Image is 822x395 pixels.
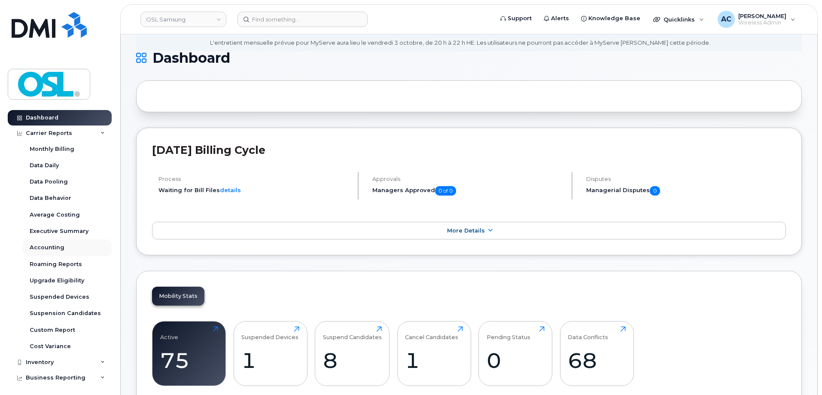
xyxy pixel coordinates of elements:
span: Knowledge Base [588,14,640,23]
a: Support [494,10,538,27]
div: 0 [487,348,545,373]
span: AC [721,14,731,24]
a: Knowledge Base [575,10,646,27]
div: Suspend Candidates [323,326,382,340]
h4: Process [158,176,350,182]
h5: Managers Approved [372,186,564,196]
div: 1 [241,348,299,373]
a: Suspended Devices1 [241,326,299,381]
div: Avnish Choudhary [712,11,801,28]
a: Pending Status0 [487,326,545,381]
span: 0 [650,186,660,196]
span: [PERSON_NAME] [738,12,786,19]
a: details [220,187,241,193]
h4: Disputes [586,176,786,182]
span: Dashboard [152,52,230,64]
a: Cancel Candidates1 [405,326,463,381]
a: Data Conflicts68 [568,326,626,381]
div: Cancel Candidates [405,326,458,340]
div: 68 [568,348,626,373]
span: More Details [447,227,485,234]
span: Support [508,14,532,23]
span: Wireless Admin [738,19,786,26]
span: Alerts [551,14,569,23]
div: MyServe scheduled maintenance will occur [DATE][DATE] 8:00 PM - 10:00 PM Eastern. Users will be u... [210,23,710,47]
a: Active75 [160,326,218,381]
span: Quicklinks [664,16,695,23]
div: Quicklinks [647,11,710,28]
a: OSL Samsung [140,12,226,27]
input: Find something... [237,12,368,27]
h5: Managerial Disputes [586,186,786,196]
li: Waiting for Bill Files [158,186,350,194]
div: Data Conflicts [568,326,608,340]
a: Suspend Candidates8 [323,326,382,381]
div: Suspended Devices [241,326,298,340]
div: 75 [160,348,218,373]
div: Pending Status [487,326,530,340]
span: 0 of 0 [435,186,456,196]
div: 1 [405,348,463,373]
div: Active [160,326,178,340]
div: 8 [323,348,382,373]
a: Alerts [538,10,575,27]
h2: [DATE] Billing Cycle [152,144,786,156]
h4: Approvals [372,176,564,182]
